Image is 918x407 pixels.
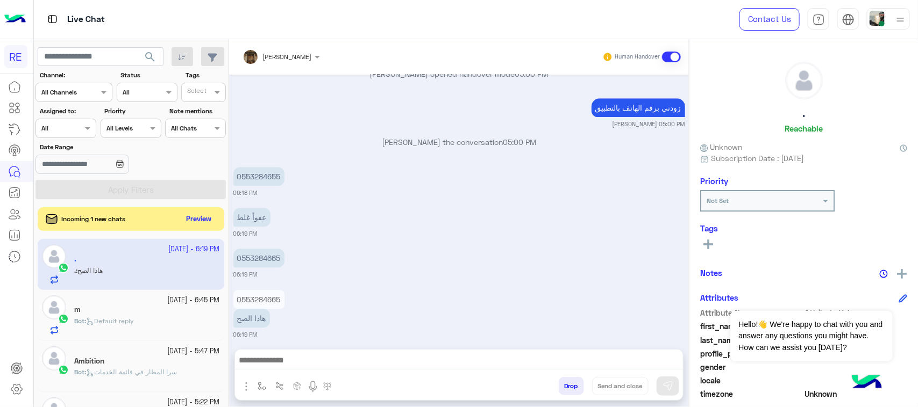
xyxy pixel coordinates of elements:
span: [PERSON_NAME] [263,53,312,61]
img: tab [46,12,59,26]
span: search [144,50,156,63]
button: Preview [182,212,216,227]
h5: m [74,305,81,314]
small: 06:19 PM [233,270,258,279]
img: Trigger scenario [275,382,284,390]
button: Send and close [592,377,649,395]
span: Bot [74,317,84,325]
span: timezone [700,388,803,399]
p: Live Chat [67,12,105,27]
span: Bot [74,368,84,376]
p: 12/10/2025, 6:18 PM [233,167,284,186]
h6: Attributes [700,293,738,302]
span: null [805,361,908,373]
label: Status [120,70,176,80]
img: Logo [4,8,26,31]
small: Human Handover [615,53,660,61]
label: Assigned to: [40,106,95,116]
a: tab [808,8,829,31]
img: send message [663,381,673,391]
small: 06:19 PM [233,330,258,339]
span: Subscription Date : [DATE] [711,152,804,164]
small: 06:19 PM [233,229,258,238]
p: 12/10/2025, 6:19 PM [233,309,270,328]
img: notes [879,270,888,278]
img: profile [894,13,907,26]
span: profile_pic [700,348,803,359]
img: defaultAdmin.png [42,295,66,319]
div: RE [4,45,27,68]
label: Channel: [40,70,111,80]
span: 05:00 PM [503,137,536,147]
small: 06:18 PM [233,188,258,197]
span: null [805,375,908,386]
p: 12/10/2025, 6:19 PM [233,290,284,309]
b: Not Set [707,197,729,205]
span: Default reply [86,317,134,325]
small: [DATE] - 6:45 PM [168,295,220,306]
button: Trigger scenario [271,377,289,395]
button: Apply Filters [35,180,226,199]
span: Incoming 1 new chats [62,214,126,224]
span: Hello!👋 We're happy to chat with you and answer any questions you might have. How can we assist y... [730,311,892,361]
h6: Priority [700,176,728,186]
img: select flow [258,382,266,390]
span: Unknown [805,388,908,399]
span: سرا المطار في قائمة الخدمات [86,368,177,376]
span: Unknown [700,141,742,152]
span: Attribute Name [700,307,803,318]
h5: Ambition [74,357,104,366]
img: defaultAdmin.png [786,62,822,99]
label: Priority [104,106,160,116]
small: [PERSON_NAME] 05:00 PM [613,120,685,128]
h6: Tags [700,223,907,233]
label: Tags [186,70,225,80]
img: WhatsApp [58,314,69,324]
a: Contact Us [739,8,800,31]
button: create order [289,377,307,395]
p: [PERSON_NAME] the conversation [233,136,685,148]
h6: Notes [700,268,722,278]
img: WhatsApp [58,365,69,375]
img: userImage [870,11,885,26]
button: Drop [559,377,584,395]
label: Date Range [40,142,160,152]
small: [DATE] - 5:47 PM [168,346,220,357]
img: create order [293,382,302,390]
p: 12/10/2025, 6:19 PM [233,249,284,267]
div: Select [186,86,207,98]
p: 12/10/2025, 6:19 PM [233,208,271,227]
img: tab [813,13,825,26]
span: 05:00 PM [515,69,549,78]
button: search [137,47,163,70]
span: first_name [700,321,803,332]
img: tab [842,13,855,26]
img: make a call [323,382,332,391]
span: locale [700,375,803,386]
span: last_name [700,335,803,346]
button: select flow [253,377,271,395]
img: send voice note [307,380,319,393]
img: send attachment [240,380,253,393]
img: defaultAdmin.png [42,346,66,370]
p: 12/10/2025, 5:00 PM [592,98,685,117]
span: gender [700,361,803,373]
img: hulul-logo.png [848,364,886,402]
h6: Reachable [785,123,823,133]
b: : [74,368,86,376]
label: Note mentions [169,106,225,116]
h5: . [802,107,805,120]
img: add [897,269,907,279]
b: : [74,317,86,325]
